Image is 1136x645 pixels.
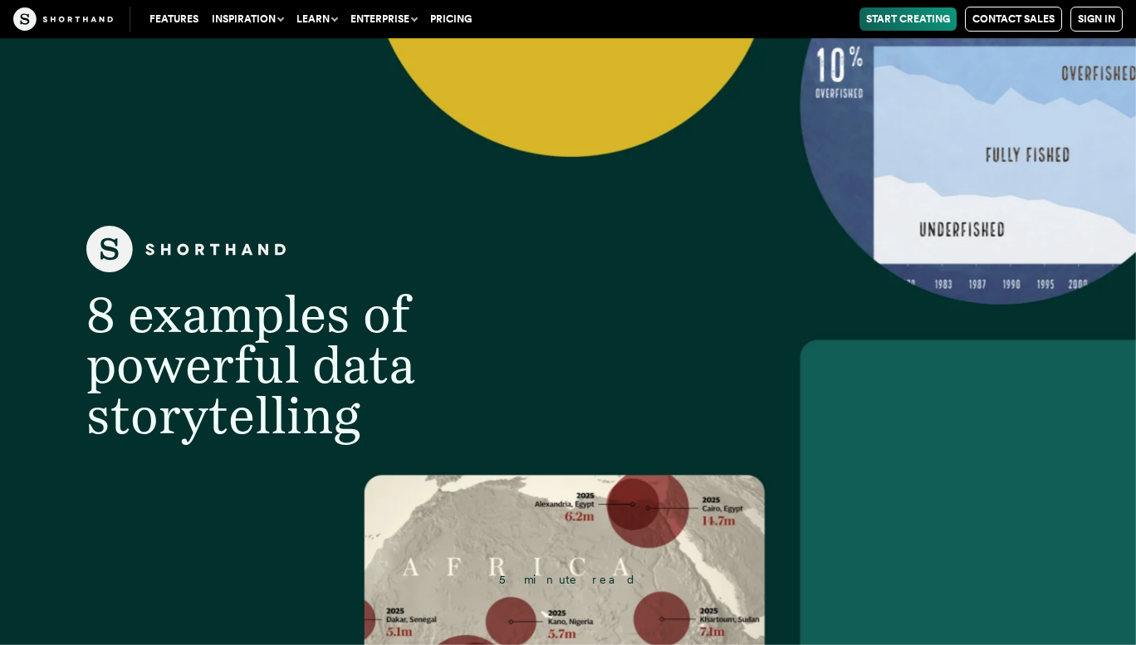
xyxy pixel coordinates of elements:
[859,7,957,31] a: Start Creating
[965,7,1062,32] a: Contact Sales
[13,7,113,31] img: The Craft
[86,284,415,446] span: 8 examples of powerful data storytelling
[499,573,637,586] span: 5 minute read
[205,7,290,31] button: Inspiration
[424,7,478,31] a: Pricing
[1070,7,1123,32] a: Sign in
[290,7,344,31] button: Learn
[143,7,205,31] a: Features
[344,7,424,31] button: Enterprise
